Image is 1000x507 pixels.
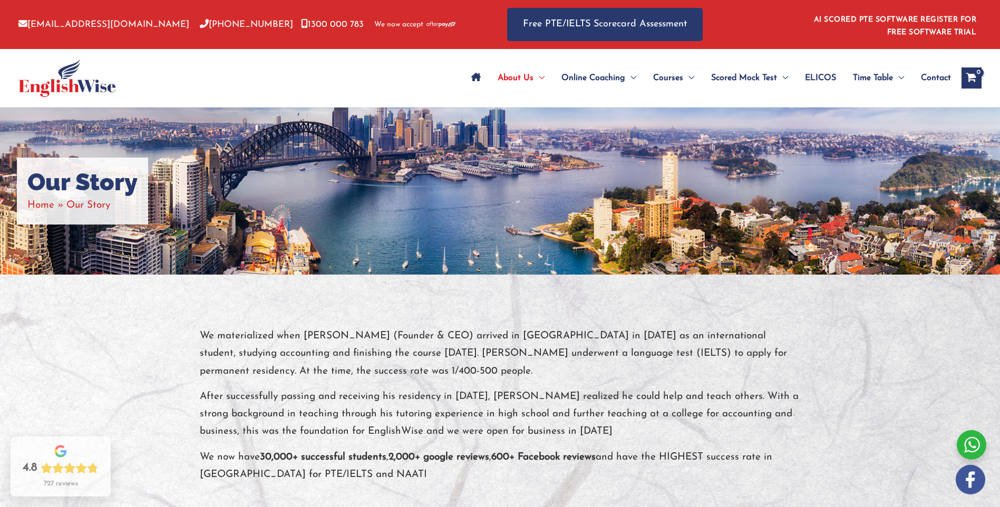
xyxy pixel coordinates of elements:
span: Courses [653,60,683,96]
span: Menu Toggle [533,60,545,96]
span: Menu Toggle [625,60,636,96]
span: Menu Toggle [683,60,694,96]
a: About UsMenu Toggle [489,60,553,96]
a: View Shopping Cart, empty [962,67,982,89]
aside: Header Widget 1 [808,7,982,42]
a: Online CoachingMenu Toggle [553,60,645,96]
span: Online Coaching [561,60,625,96]
a: Scored Mock TestMenu Toggle [703,60,797,96]
a: Contact [912,60,951,96]
strong: 600+ Facebook reviews [491,452,596,462]
a: CoursesMenu Toggle [645,60,703,96]
a: [EMAIL_ADDRESS][DOMAIN_NAME] [18,20,189,29]
span: Contact [921,60,951,96]
div: Rating: 4.8 out of 5 [23,461,99,475]
p: After successfully passing and receiving his residency in [DATE], [PERSON_NAME] realized he could... [200,388,801,441]
a: Free PTE/IELTS Scorecard Assessment [507,8,703,41]
img: white-facebook.png [956,465,985,494]
span: We now accept [374,19,423,30]
nav: Breadcrumbs [27,197,138,214]
div: 4.8 [23,461,37,475]
img: cropped-ew-logo [18,59,116,97]
span: Menu Toggle [777,60,788,96]
div: 727 reviews [44,480,78,488]
span: About Us [498,60,533,96]
a: 1300 000 783 [301,20,364,29]
p: We materialized when [PERSON_NAME] (Founder & CEO) arrived in [GEOGRAPHIC_DATA] in [DATE] as an i... [200,327,801,380]
a: AI SCORED PTE SOFTWARE REGISTER FOR FREE SOFTWARE TRIAL [814,16,977,36]
nav: Site Navigation: Main Menu [463,60,951,96]
a: Time TableMenu Toggle [844,60,912,96]
span: Time Table [853,60,893,96]
img: Afterpay-Logo [426,22,455,27]
strong: 30,000+ successful students [260,452,386,462]
span: Menu Toggle [893,60,904,96]
a: [PHONE_NUMBER] [200,20,293,29]
p: We now have , , and have the HIGHEST success rate in [GEOGRAPHIC_DATA] for PTE/IELTS and NAATI [200,448,801,484]
span: Scored Mock Test [711,60,777,96]
strong: 2,000+ google reviews [389,452,489,462]
span: Our Story [66,200,110,210]
a: ELICOS [797,60,844,96]
h1: Our Story [27,168,138,197]
span: ELICOS [805,60,836,96]
a: Home [27,200,54,210]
